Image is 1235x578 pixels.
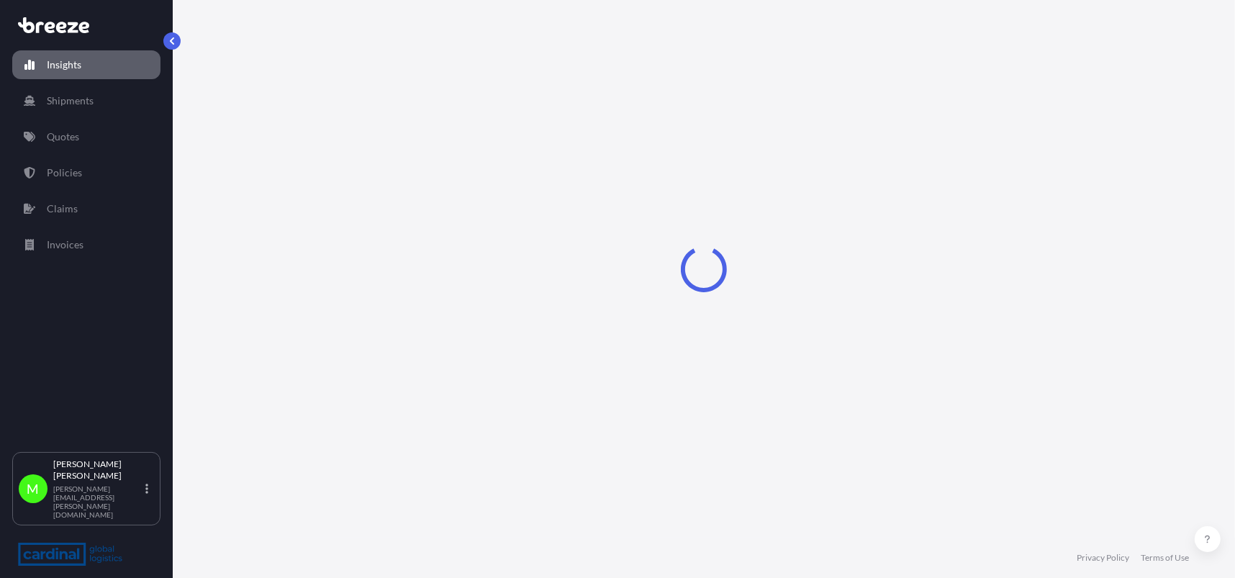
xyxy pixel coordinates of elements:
[1141,552,1189,564] a: Terms of Use
[1077,552,1129,564] a: Privacy Policy
[47,238,83,252] p: Invoices
[12,194,160,223] a: Claims
[27,482,40,496] span: M
[47,94,94,108] p: Shipments
[47,202,78,216] p: Claims
[47,130,79,144] p: Quotes
[12,230,160,259] a: Invoices
[53,484,142,519] p: [PERSON_NAME][EMAIL_ADDRESS][PERSON_NAME][DOMAIN_NAME]
[12,86,160,115] a: Shipments
[18,543,122,566] img: organization-logo
[47,58,81,72] p: Insights
[53,459,142,482] p: [PERSON_NAME] [PERSON_NAME]
[12,122,160,151] a: Quotes
[47,166,82,180] p: Policies
[12,50,160,79] a: Insights
[12,158,160,187] a: Policies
